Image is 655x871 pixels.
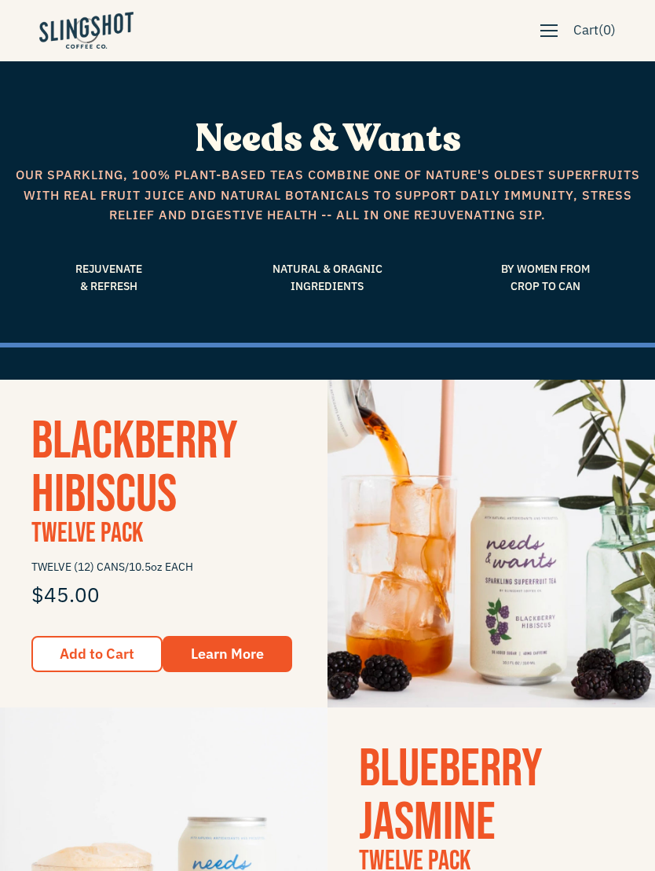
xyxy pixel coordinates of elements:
span: Rejuvenate & Refresh [12,260,207,296]
a: Blueberry Jasmine [359,737,543,854]
a: Learn More [163,636,292,672]
span: ) [611,20,616,41]
span: TWELVE (12) CANS/10.5oz EACH [31,553,296,581]
button: Add to Cart [31,636,163,672]
span: Twelve Pack [31,516,143,550]
span: 0 [603,21,611,39]
span: Needs & Wants [195,113,461,164]
span: Add to Cart [60,645,134,663]
span: Natural & Oragnic Ingredients [230,260,425,296]
div: $45.00 [31,581,296,608]
a: Blackberry Hibiscus [31,410,238,527]
span: By Women From Crop to Can [448,260,643,296]
a: Cart(0) [565,15,624,46]
span: Our sparkling, 100% plant-based teas combine one of nature's oldest superfruits with real fruit j... [12,165,643,226]
img: Needs & Wants - Blackberry Hibiscus Six Pack [327,380,655,707]
span: Learn More [191,645,264,663]
span: ( [598,20,603,41]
